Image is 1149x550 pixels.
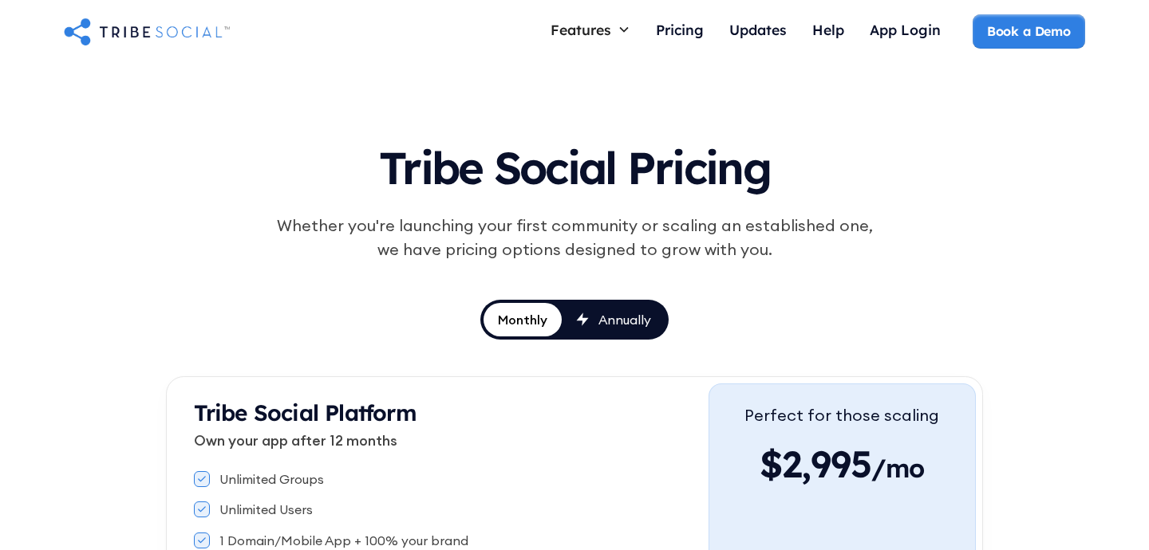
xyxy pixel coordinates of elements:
[744,403,939,427] div: Perfect for those scaling
[871,452,925,492] span: /mo
[656,21,704,38] div: Pricing
[744,440,939,488] div: $2,995
[498,311,547,328] div: Monthly
[268,214,881,261] div: Whether you're launching your first community or scaling an established one, we have pricing opti...
[870,21,941,38] div: App Login
[551,21,611,38] div: Features
[219,501,313,518] div: Unlimited Users
[973,14,1085,48] a: Book a Demo
[204,128,945,201] h1: Tribe Social Pricing
[219,532,468,549] div: 1 Domain/Mobile App + 100% your brand
[812,21,844,38] div: Help
[729,21,787,38] div: Updates
[857,14,954,49] a: App Login
[64,15,230,47] a: home
[219,470,324,488] div: Unlimited Groups
[800,14,857,49] a: Help
[194,399,417,426] strong: Tribe Social Platform
[643,14,717,49] a: Pricing
[598,311,651,328] div: Annually
[717,14,800,49] a: Updates
[194,430,709,451] p: Own your app after 12 months
[538,14,643,45] div: Features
